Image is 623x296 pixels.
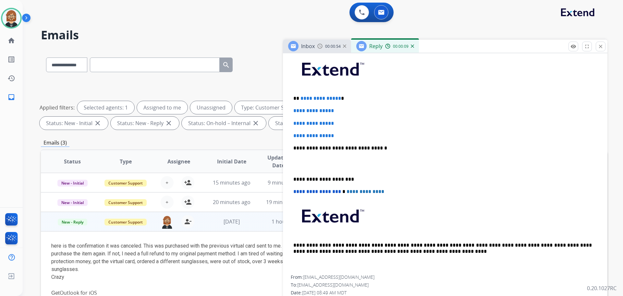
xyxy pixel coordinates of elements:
mat-icon: close [94,119,102,127]
button: + [161,176,174,189]
span: 1 hour ago [272,218,298,225]
img: agent-avatar [161,215,174,229]
span: [DATE] 08:49 AM MDT [302,290,347,296]
mat-icon: close [165,119,173,127]
mat-icon: search [222,61,230,69]
span: 19 minutes ago [266,199,304,206]
span: 00:00:09 [393,44,409,49]
span: New - Reply [58,219,87,225]
span: [EMAIL_ADDRESS][DOMAIN_NAME] [297,282,369,288]
mat-icon: home [7,37,15,45]
div: Crazy [51,273,491,281]
span: Updated Date [264,154,293,169]
mat-icon: fullscreen [584,44,590,49]
span: New - Initial [57,180,88,187]
div: Assigned to me [137,101,188,114]
p: 0.20.1027RC [587,284,617,292]
span: + [165,198,168,206]
mat-icon: person_add [184,179,192,187]
mat-icon: remove_red_eye [570,44,576,49]
span: 00:00:54 [325,44,341,49]
div: Type: Customer Support [235,101,317,114]
img: avatar [2,9,20,27]
mat-icon: close [598,44,604,49]
span: [DATE] [224,218,240,225]
div: Status: On-hold - Customer [269,117,357,130]
mat-icon: list_alt [7,56,15,63]
div: Date: [291,290,600,296]
button: + [161,196,174,209]
div: From: [291,274,600,280]
span: Status [64,158,81,165]
mat-icon: inbox [7,93,15,101]
span: Customer Support [104,180,147,187]
h2: Emails [41,29,607,42]
div: Status: On-hold – Internal [182,117,266,130]
mat-icon: person_add [184,198,192,206]
span: + [165,179,168,187]
div: Unassigned [190,101,232,114]
div: here is the confirmation it was canceled. This was purchased with the previous virtual card sent ... [51,242,491,273]
div: Status: New - Reply [111,117,179,130]
span: Customer Support [104,219,147,225]
span: Customer Support [104,199,147,206]
p: Emails (3) [41,139,69,147]
span: 15 minutes ago [213,179,250,186]
span: Reply [369,43,383,50]
mat-icon: person_remove [184,218,192,225]
span: Assignee [167,158,190,165]
span: New - Initial [57,199,88,206]
div: Selected agents: 1 [77,101,134,114]
div: To: [291,282,600,288]
span: Type [120,158,132,165]
mat-icon: close [252,119,260,127]
span: 9 minutes ago [268,179,302,186]
div: Status: New - Initial [40,117,108,130]
span: 20 minutes ago [213,199,250,206]
span: Initial Date [217,158,246,165]
span: Inbox [301,43,315,50]
span: [EMAIL_ADDRESS][DOMAIN_NAME] [303,274,374,280]
p: Applied filters: [40,104,75,111]
mat-icon: history [7,74,15,82]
